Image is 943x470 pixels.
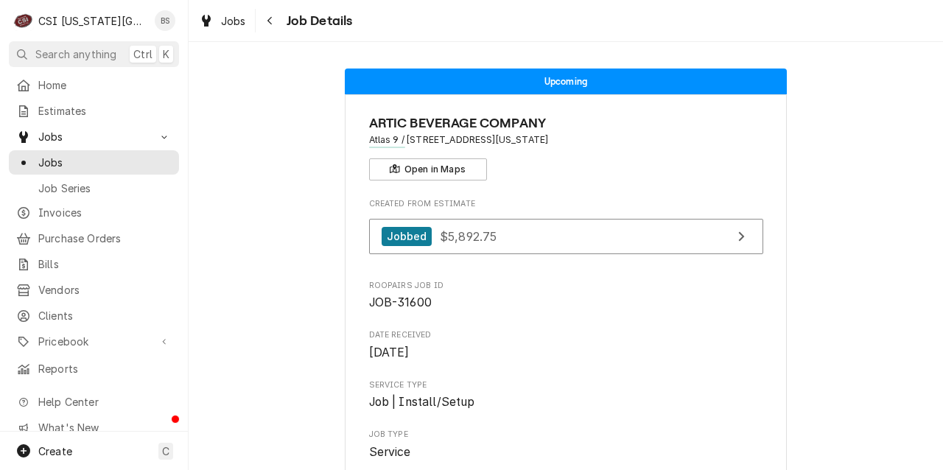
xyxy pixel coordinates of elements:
span: Jobs [38,155,172,170]
span: Service [369,445,411,459]
a: Job Series [9,176,179,200]
div: Status [345,69,787,94]
span: C [162,443,169,459]
div: Job Type [369,429,763,460]
span: Job Series [38,180,172,196]
a: Invoices [9,200,179,225]
span: Job Type [369,429,763,441]
span: Help Center [38,394,170,410]
span: Home [38,77,172,93]
span: Roopairs Job ID [369,294,763,312]
span: [DATE] [369,346,410,359]
div: CSI Kansas City's Avatar [13,10,34,31]
div: BS [155,10,175,31]
span: Invoices [38,205,172,220]
div: Client Information [369,113,763,180]
span: What's New [38,420,170,435]
span: K [163,46,169,62]
span: Clients [38,308,172,323]
span: Jobs [38,129,150,144]
span: Service Type [369,393,763,411]
span: Purchase Orders [38,231,172,246]
div: Brent Seaba's Avatar [155,10,175,31]
span: Address [369,133,763,147]
span: Service Type [369,379,763,391]
div: C [13,10,34,31]
button: Open in Maps [369,158,487,180]
span: Job Type [369,443,763,461]
span: Created From Estimate [369,198,763,210]
a: Go to Pricebook [9,329,179,354]
a: Bills [9,252,179,276]
div: CSI [US_STATE][GEOGRAPHIC_DATA] [38,13,147,29]
span: Create [38,445,72,457]
a: Go to Jobs [9,124,179,149]
button: Search anythingCtrlK [9,41,179,67]
div: Created From Estimate [369,198,763,262]
a: Reports [9,357,179,381]
span: Pricebook [38,334,150,349]
a: Vendors [9,278,179,302]
a: Clients [9,304,179,328]
a: Purchase Orders [9,226,179,250]
a: Jobs [193,9,252,33]
span: Bills [38,256,172,272]
span: Vendors [38,282,172,298]
a: Go to Help Center [9,390,179,414]
span: Reports [38,361,172,376]
div: Roopairs Job ID [369,280,763,312]
div: Date Received [369,329,763,361]
span: Roopairs Job ID [369,280,763,292]
a: Jobs [9,150,179,175]
span: Date Received [369,344,763,362]
button: Navigate back [259,9,282,32]
a: View Estimate [369,219,763,255]
span: Search anything [35,46,116,62]
a: Estimates [9,99,179,123]
span: Date Received [369,329,763,341]
div: Jobbed [382,227,432,247]
span: Jobs [221,13,246,29]
span: Ctrl [133,46,153,62]
span: Job | Install/Setup [369,395,475,409]
div: Service Type [369,379,763,411]
span: Job Details [282,11,353,31]
span: Upcoming [544,77,587,86]
a: Go to What's New [9,415,179,440]
a: Home [9,73,179,97]
span: JOB-31600 [369,295,432,309]
span: Name [369,113,763,133]
span: $5,892.75 [440,228,497,243]
span: Estimates [38,103,172,119]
